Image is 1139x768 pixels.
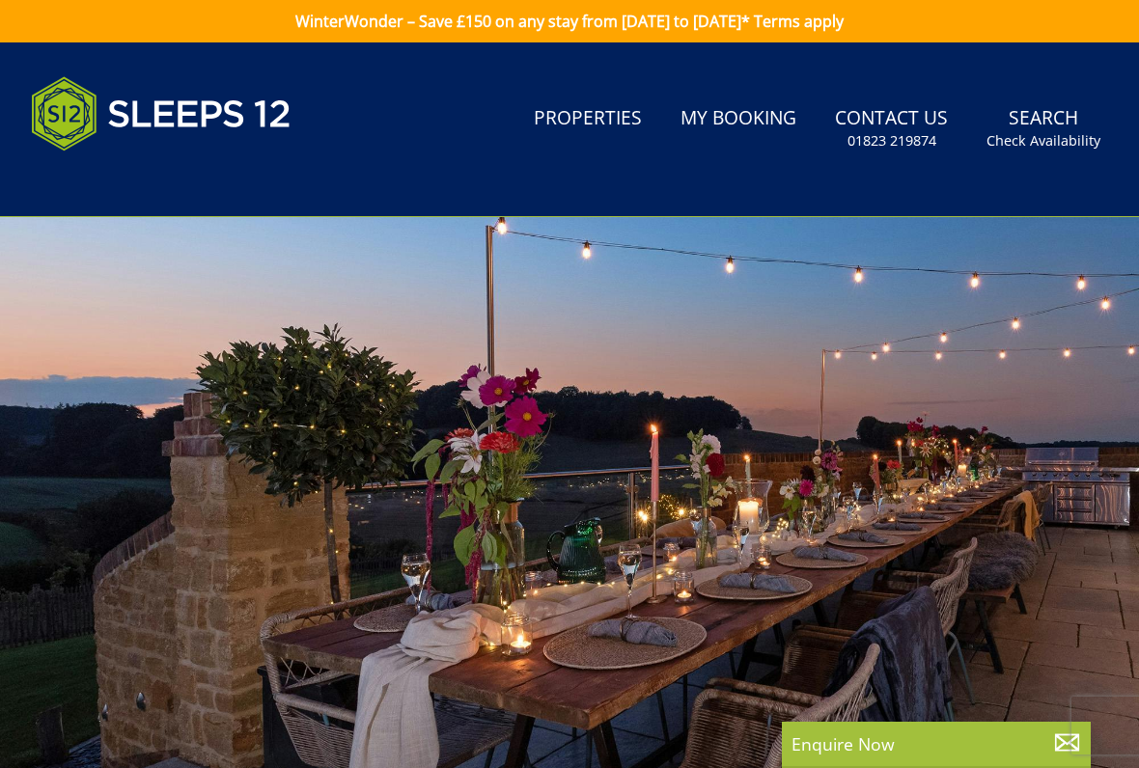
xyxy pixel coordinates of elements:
[526,97,650,141] a: Properties
[979,97,1108,160] a: SearchCheck Availability
[986,131,1100,151] small: Check Availability
[21,174,224,190] iframe: Customer reviews powered by Trustpilot
[31,66,292,162] img: Sleeps 12
[827,97,956,160] a: Contact Us01823 219874
[673,97,804,141] a: My Booking
[792,731,1081,756] p: Enquire Now
[847,131,936,151] small: 01823 219874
